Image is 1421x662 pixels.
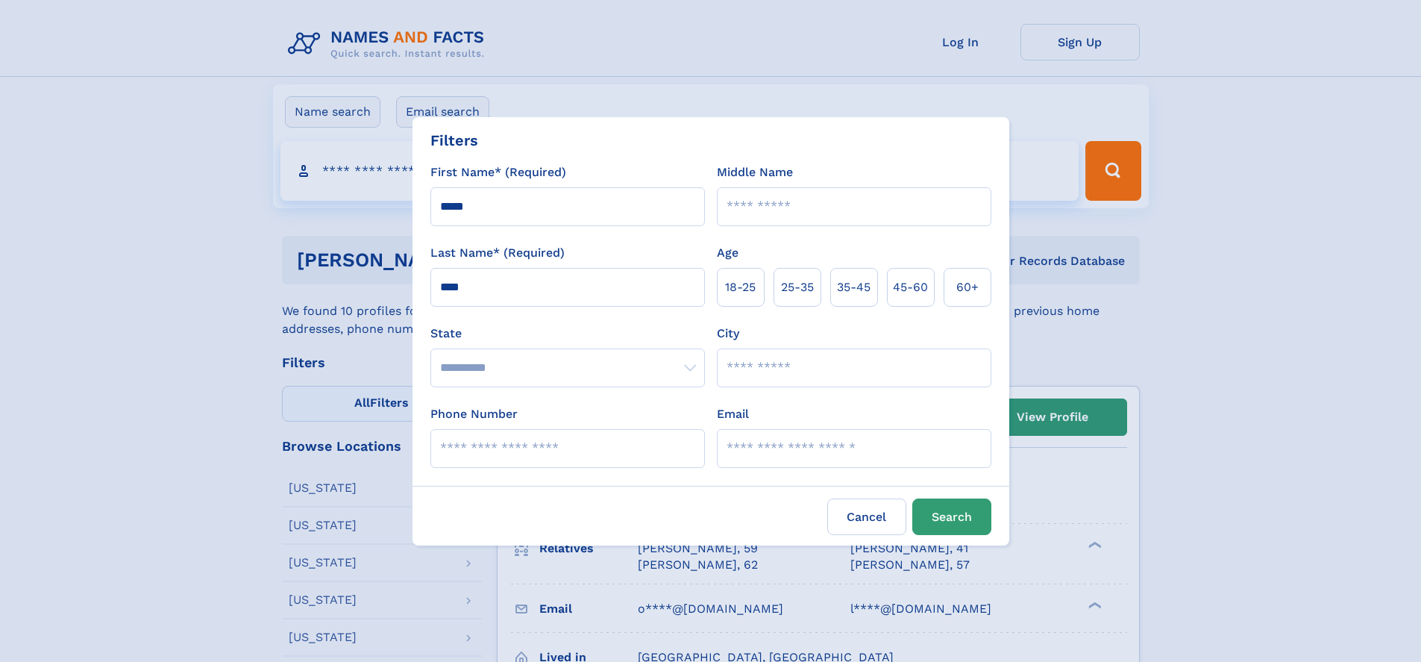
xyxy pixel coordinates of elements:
span: 60+ [956,278,979,296]
label: Email [717,405,749,423]
button: Search [912,499,991,535]
span: 45‑60 [893,278,928,296]
label: Cancel [827,499,906,535]
label: Last Name* (Required) [430,244,565,262]
span: 35‑45 [837,278,871,296]
label: State [430,325,705,343]
span: 18‑25 [725,278,756,296]
label: First Name* (Required) [430,163,566,181]
div: Filters [430,129,478,152]
label: Middle Name [717,163,793,181]
label: Phone Number [430,405,518,423]
label: Age [717,244,738,262]
span: 25‑35 [781,278,814,296]
label: City [717,325,739,343]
